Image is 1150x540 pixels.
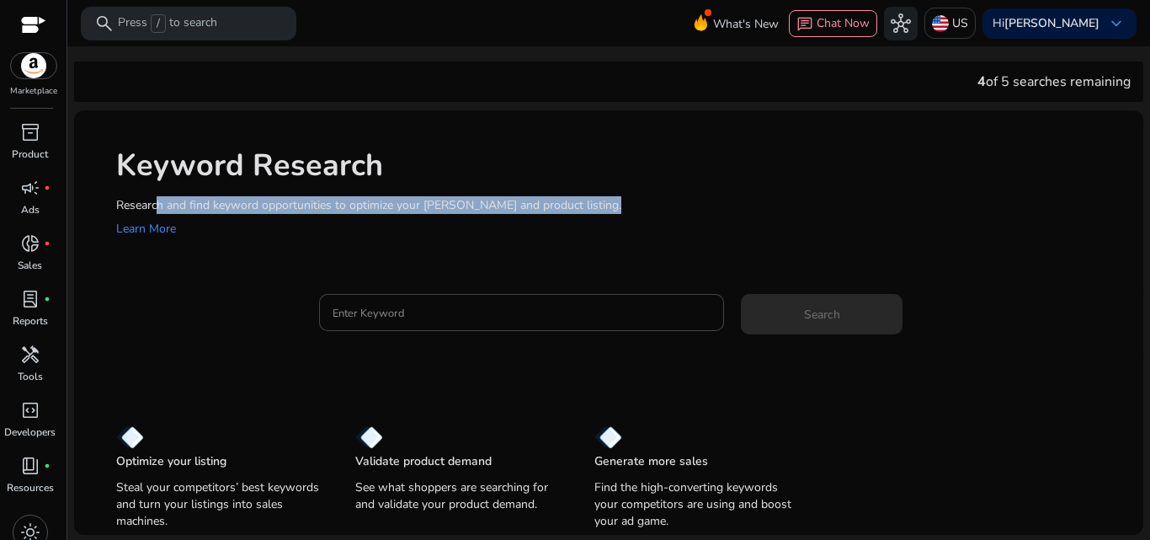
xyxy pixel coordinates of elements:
button: chatChat Now [789,10,877,37]
span: What's New [713,9,779,39]
p: Sales [18,258,42,273]
p: Generate more sales [594,453,708,470]
span: 4 [977,72,986,91]
p: Optimize your listing [116,453,226,470]
span: chat [796,16,813,33]
span: code_blocks [20,400,40,420]
button: hub [884,7,918,40]
p: Developers [4,425,56,440]
span: fiber_manual_record [44,184,51,191]
img: diamond.svg [594,425,622,449]
p: Marketplace [10,85,57,98]
span: / [151,14,166,33]
b: [PERSON_NAME] [1004,15,1099,31]
img: diamond.svg [116,425,144,449]
img: diamond.svg [355,425,383,449]
p: Reports [13,313,48,329]
span: campaign [20,178,40,198]
span: book_4 [20,456,40,476]
span: fiber_manual_record [44,296,51,302]
p: Product [12,147,48,162]
p: Tools [18,369,43,384]
div: of 5 searches remaining [977,72,1131,92]
span: handyman [20,345,40,365]
p: See what shoppers are searching for and validate your product demand. [355,479,561,513]
p: US [952,8,968,38]
p: Validate product demand [355,453,492,470]
p: Ads [21,202,40,217]
span: inventory_2 [20,122,40,142]
p: Resources [7,480,54,495]
img: us.svg [932,15,949,32]
span: search [94,13,114,34]
span: fiber_manual_record [44,462,51,469]
p: Steal your competitors’ best keywords and turn your listings into sales machines. [116,479,322,530]
p: Research and find keyword opportunities to optimize your [PERSON_NAME] and product listing. [116,196,1126,214]
p: Press to search [118,14,217,33]
p: Find the high-converting keywords your competitors are using and boost your ad game. [594,479,800,530]
span: keyboard_arrow_down [1106,13,1126,34]
span: donut_small [20,233,40,254]
h1: Keyword Research [116,147,1126,184]
a: Learn More [116,221,176,237]
span: lab_profile [20,289,40,309]
p: Hi [993,18,1099,29]
img: amazon.svg [11,53,56,78]
span: hub [891,13,911,34]
span: Chat Now [817,15,870,31]
span: fiber_manual_record [44,240,51,247]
